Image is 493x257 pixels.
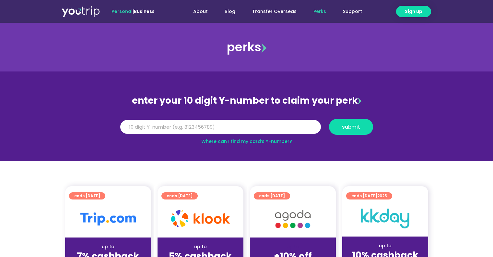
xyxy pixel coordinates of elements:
button: submit [329,119,373,135]
a: Sign up [396,6,431,17]
a: ends [DATE] [161,192,198,199]
a: Perks [305,6,335,18]
span: 2025 [377,193,387,199]
span: Personal [112,8,133,15]
div: enter your 10 digit Y-number to claim your perk [117,92,376,109]
input: 10 digit Y-number (e.g. 8123456789) [120,120,321,134]
span: | [112,8,155,15]
span: ends [DATE] [259,192,285,199]
a: Support [335,6,370,18]
nav: Menu [172,6,370,18]
a: About [185,6,216,18]
a: Transfer Overseas [244,6,305,18]
div: up to [70,243,146,250]
form: Y Number [120,119,373,140]
a: Business [134,8,155,15]
span: Sign up [405,8,422,15]
span: up to [287,243,299,250]
div: up to [347,242,423,249]
span: submit [342,124,360,129]
span: ends [DATE] [351,192,387,199]
a: ends [DATE] [254,192,290,199]
span: ends [DATE] [167,192,193,199]
a: Blog [216,6,244,18]
div: up to [163,243,238,250]
span: ends [DATE] [74,192,100,199]
a: Where can I find my card’s Y-number? [201,138,292,145]
a: ends [DATE] [69,192,105,199]
a: ends [DATE]2025 [346,192,392,199]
